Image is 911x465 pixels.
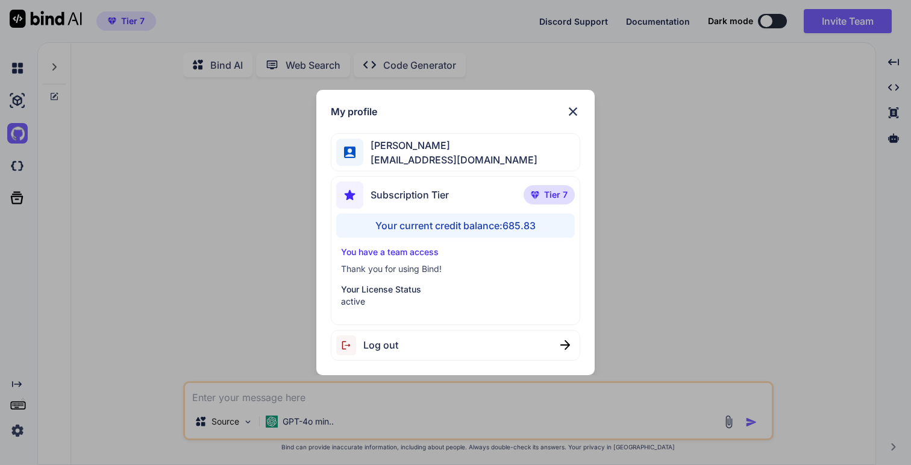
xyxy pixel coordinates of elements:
img: close [560,340,570,350]
img: premium [531,191,539,198]
span: Log out [363,338,398,352]
p: Thank you for using Bind! [341,263,570,275]
p: You have a team access [341,246,570,258]
img: subscription [336,182,363,209]
span: Tier 7 [544,189,568,201]
h1: My profile [331,104,377,119]
div: Your current credit balance: 685.83 [336,214,575,238]
span: [EMAIL_ADDRESS][DOMAIN_NAME] [363,153,537,167]
p: Your License Status [341,283,570,296]
img: logout [336,335,363,355]
span: [PERSON_NAME] [363,138,537,153]
span: Subscription Tier [371,188,449,202]
img: profile [344,147,355,158]
img: close [566,104,580,119]
p: active [341,296,570,308]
